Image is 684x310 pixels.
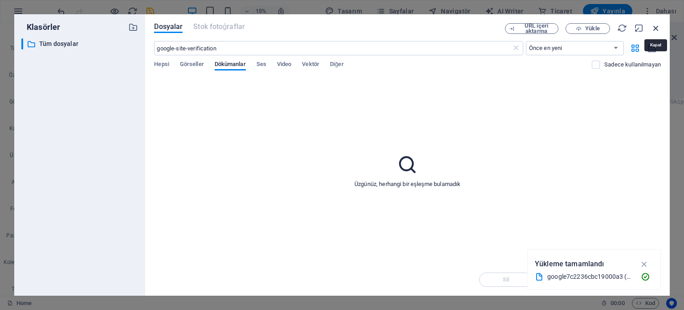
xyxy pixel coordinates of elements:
[154,41,511,55] input: Arayın
[154,59,169,71] span: Hepsi
[566,23,610,34] button: Yükle
[547,272,634,282] div: google7c2236cbc19000a3 (3).html
[21,21,60,33] p: Klasörler
[215,59,246,71] span: Dökümanlar
[256,59,266,71] span: Ses
[634,23,644,33] i: Küçült
[180,59,204,71] span: Görseller
[354,180,460,188] p: Üzgünüz, herhangi bir eşleşme bulamadık
[154,21,183,32] span: Dosyalar
[505,23,558,34] button: URL içeri aktarma
[39,39,122,49] p: Tüm dosyalar
[193,21,245,32] span: Stok fotoğraflar
[302,59,319,71] span: Vektör
[21,38,23,50] div: ​
[330,59,344,71] span: Diğer
[518,23,554,34] span: URL içeri aktarma
[617,23,627,33] i: Yeniden Yükle
[585,26,599,31] span: Yükle
[277,59,291,71] span: Video
[535,258,604,270] p: Yükleme tamamlandı
[4,4,63,11] a: Skip to main content
[604,61,661,69] p: Sadece kullanılmayan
